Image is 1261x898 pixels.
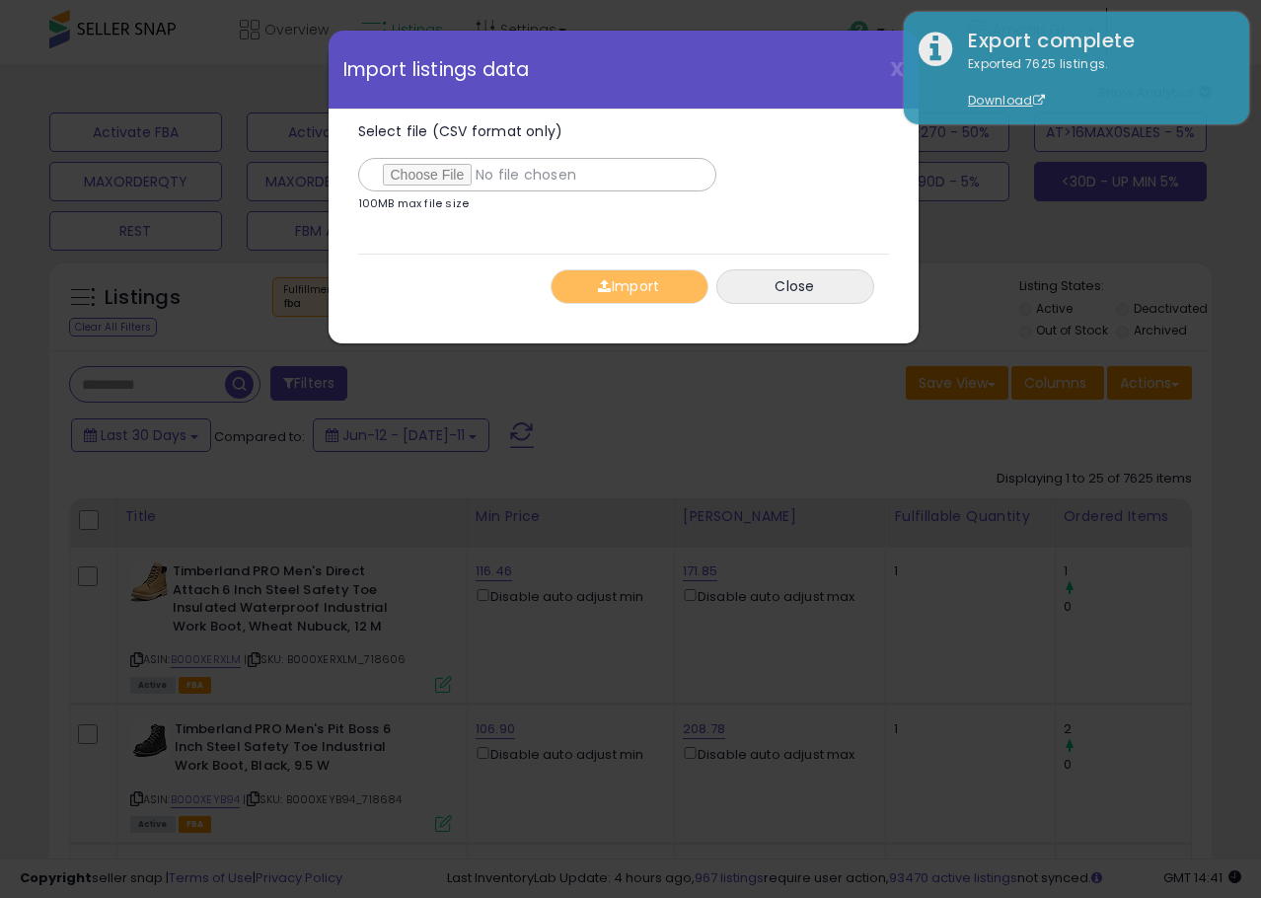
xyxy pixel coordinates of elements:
[343,60,530,79] span: Import listings data
[551,269,708,304] button: Import
[358,121,563,141] span: Select file (CSV format only)
[953,55,1234,111] div: Exported 7625 listings.
[890,55,904,83] span: X
[953,27,1234,55] div: Export complete
[358,198,470,209] p: 100MB max file size
[968,92,1045,109] a: Download
[716,269,874,304] button: Close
